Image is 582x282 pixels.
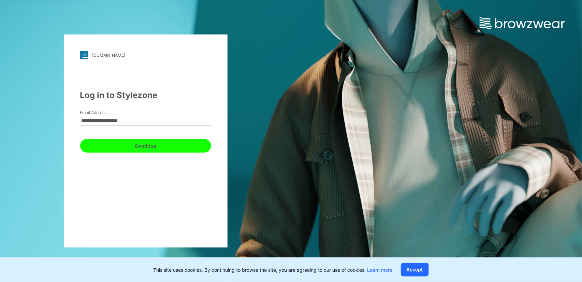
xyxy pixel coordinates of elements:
div: [DOMAIN_NAME] [92,53,126,58]
div: Log in to Stylezone [80,89,211,101]
a: Learn more [367,267,393,273]
img: stylezone-logo.562084cfcfab977791bfbf7441f1a819.svg [80,51,88,59]
label: Email Address [80,110,128,116]
button: Continue [80,139,211,153]
p: This site uses cookies. By continuing to browse the site, you are agreeing to our use of cookies. [154,266,393,273]
a: [DOMAIN_NAME] [80,51,211,59]
img: browzwear-logo.e42bd6dac1945053ebaf764b6aa21510.svg [480,17,565,29]
button: Accept [401,263,429,277]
